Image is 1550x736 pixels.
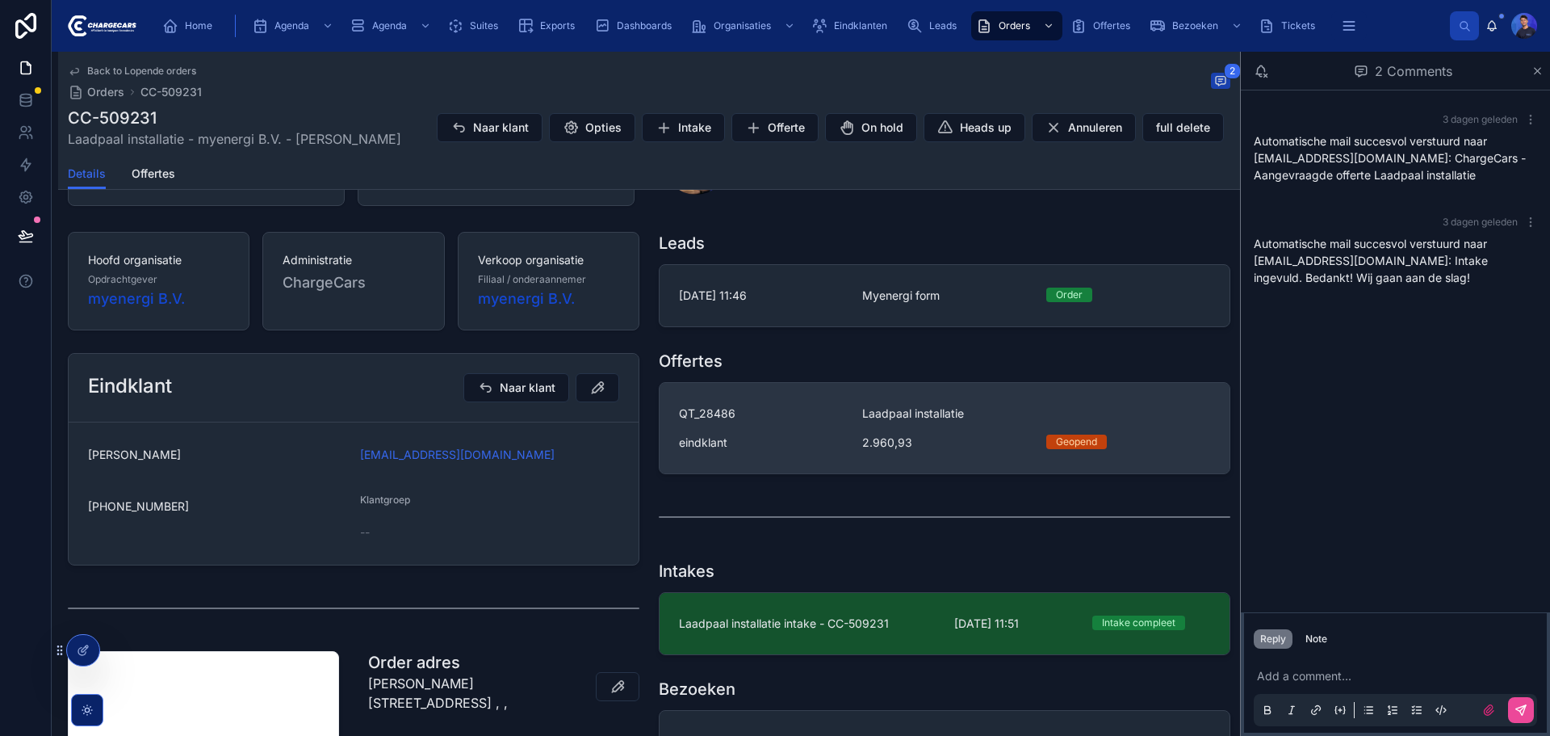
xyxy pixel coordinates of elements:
[678,120,711,136] span: Intake
[1299,629,1334,649] button: Note
[360,494,410,506] span: Klantgroep
[862,435,1026,451] span: 2.960,93
[679,616,935,632] span: Laadpaal installatie intake - CC-509231
[360,524,370,540] span: --
[68,166,106,182] span: Details
[1156,120,1210,136] span: full delete
[372,19,407,32] span: Agenda
[132,166,175,182] span: Offertes
[971,11,1062,40] a: Orders
[88,373,172,399] h2: Eindklant
[768,120,805,136] span: Offerte
[1254,629,1292,649] button: Reply
[88,447,347,463] span: [PERSON_NAME]
[88,498,347,515] span: [PHONE_NUMBER]
[368,651,518,674] h1: Order adres
[473,120,529,136] span: Naar klant
[834,19,887,32] span: Eindklanten
[1145,11,1250,40] a: Bezoeken
[68,129,401,149] span: Laadpaal installatie - myenergi B.V. - [PERSON_NAME]
[68,107,401,129] h1: CC-509231
[1375,61,1452,81] span: 2 Comments
[660,265,1230,326] a: [DATE] 11:46Myenergi formOrder
[1224,63,1241,79] span: 2
[806,11,899,40] a: Eindklanten
[68,65,196,78] a: Back to Lopende orders
[1281,19,1315,32] span: Tickets
[88,273,157,286] span: Opdrachtgever
[360,447,555,463] a: [EMAIL_ADDRESS][DOMAIN_NAME]
[157,11,224,40] a: Home
[659,232,705,254] h1: Leads
[660,593,1230,654] a: Laadpaal installatie intake - CC-509231[DATE] 11:51Intake compleet
[1443,216,1518,228] span: 3 dagen geleden
[549,113,635,142] button: Opties
[132,159,175,191] a: Offertes
[1102,616,1175,630] div: Intake compleet
[442,11,509,40] a: Suites
[88,288,185,310] a: myenergi B.V.
[1056,435,1097,449] div: Geopend
[660,383,1230,473] a: QT_28486Laadpaal installatieeindklant2.960,93Geopend
[283,271,366,294] span: ChargeCars
[642,113,725,142] button: Intake
[185,19,212,32] span: Home
[679,406,843,422] span: QT_28486
[617,19,672,32] span: Dashboards
[862,406,964,422] span: Laadpaal installatie
[659,560,714,582] h1: Intakes
[902,11,968,40] a: Leads
[1142,113,1224,142] button: full delete
[478,252,619,268] span: Verkoop organisatie
[1172,19,1218,32] span: Bezoeken
[68,159,106,190] a: Details
[513,11,586,40] a: Exports
[714,19,771,32] span: Organisaties
[954,616,1073,632] span: [DATE] 11:51
[862,288,1026,304] span: Myenergi form
[731,113,819,142] button: Offerte
[140,84,202,100] a: CC-509231
[1066,11,1142,40] a: Offertes
[463,373,569,402] button: Naar klant
[1305,633,1327,646] div: Note
[589,11,683,40] a: Dashboards
[1254,132,1537,183] p: Automatische mail succesvol verstuurd naar [EMAIL_ADDRESS][DOMAIN_NAME]: ChargeCars - Aangevraagd...
[149,8,1450,44] div: scrollable content
[68,84,124,100] a: Orders
[274,19,309,32] span: Agenda
[283,252,424,268] span: Administratie
[478,273,586,286] span: Filiaal / onderaannemer
[686,11,803,40] a: Organisaties
[1211,73,1230,92] button: 2
[437,113,542,142] button: Naar klant
[1093,19,1130,32] span: Offertes
[345,11,439,40] a: Agenda
[929,19,957,32] span: Leads
[1254,11,1326,40] a: Tickets
[679,435,727,451] span: eindklant
[87,84,124,100] span: Orders
[65,13,136,39] img: App logo
[500,380,555,396] span: Naar klant
[1254,235,1537,286] p: Automatische mail succesvol verstuurd naar [EMAIL_ADDRESS][DOMAIN_NAME]: Intake ingevuld. Bedankt...
[861,120,903,136] span: On hold
[1068,120,1122,136] span: Annuleren
[87,65,196,78] span: Back to Lopende orders
[659,678,735,700] h1: Bezoeken
[478,288,575,310] a: myenergi B.V.
[585,120,622,136] span: Opties
[470,19,498,32] span: Suites
[368,674,518,713] p: [PERSON_NAME][STREET_ADDRESS] , ,
[999,19,1030,32] span: Orders
[1032,113,1136,142] button: Annuleren
[960,120,1012,136] span: Heads up
[679,288,843,304] span: [DATE] 11:46
[825,113,917,142] button: On hold
[540,19,575,32] span: Exports
[88,252,229,268] span: Hoofd organisatie
[1443,113,1518,125] span: 3 dagen geleden
[1056,288,1083,302] div: Order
